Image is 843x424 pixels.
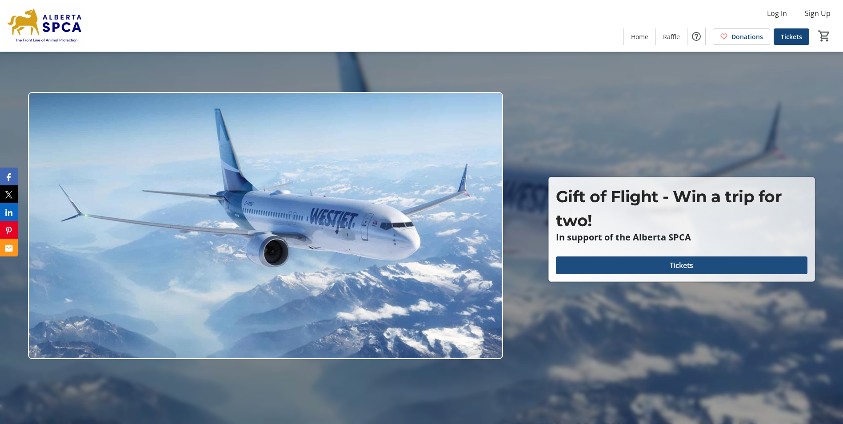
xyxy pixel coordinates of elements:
[28,92,503,359] img: Campaign CTA Media Photo
[816,28,832,44] button: Cart
[631,32,648,41] span: Home
[774,28,809,45] a: Tickets
[5,4,84,48] img: Alberta SPCA's Logo
[767,8,787,19] span: Log In
[687,28,705,45] button: Help
[663,32,680,41] span: Raffle
[760,6,794,20] button: Log In
[556,187,782,230] span: Gift of Flight - Win a trip for two!
[556,256,807,274] button: Tickets
[656,28,687,45] a: Raffle
[624,28,655,45] a: Home
[798,6,838,20] button: Sign Up
[556,232,807,242] p: In support of the Alberta SPCA
[713,28,770,45] a: Donations
[731,32,763,41] span: Donations
[805,8,831,19] span: Sign Up
[670,260,693,271] span: Tickets
[781,32,802,41] span: Tickets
